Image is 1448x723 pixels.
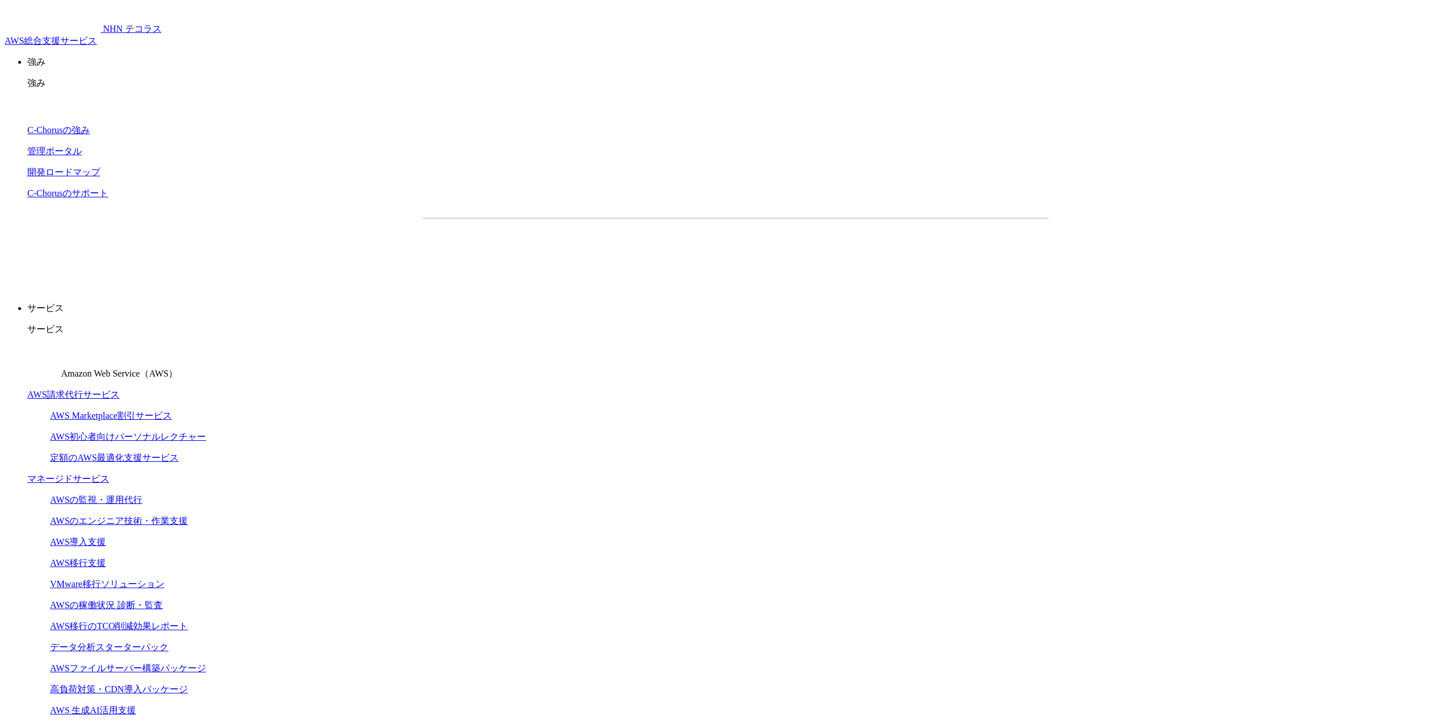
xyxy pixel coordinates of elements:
[50,537,106,547] a: AWS導入支援
[50,411,172,420] a: AWS Marketplace割引サービス
[50,516,188,526] a: AWSのエンジニア技術・作業支援
[50,684,188,694] a: 高負荷対策・CDN導入パッケージ
[27,146,82,156] a: 管理ポータル
[27,167,100,177] a: 開発ロードマップ
[27,324,1443,336] p: サービス
[50,642,168,652] a: データ分析スターターパック
[27,77,1443,89] p: 強み
[27,303,1443,315] p: サービス
[27,390,119,399] a: AWS請求代行サービス
[27,474,109,484] a: マネージドサービス
[50,663,206,673] a: AWSファイルサーバー構築パッケージ
[5,5,101,32] img: AWS総合支援サービス C-Chorus
[547,237,730,265] a: 資料を請求する
[27,188,108,198] a: C-Chorusのサポート
[50,453,179,462] a: 定額のAWS最適化支援サービス
[50,621,188,631] a: AWS移行のTCO削減効果レポート
[27,56,1443,68] p: 強み
[61,369,178,378] span: Amazon Web Service（AWS）
[50,432,206,441] a: AWS初心者向けパーソナルレクチャー
[50,558,106,568] a: AWS移行支援
[741,237,925,265] a: まずは相談する
[5,24,162,46] a: AWS総合支援サービス C-Chorus NHN テコラスAWS総合支援サービス
[50,600,163,610] a: AWSの稼働状況 診断・監査
[27,345,59,377] img: Amazon Web Service（AWS）
[50,495,142,505] a: AWSの監視・運用代行
[50,705,136,715] a: AWS 生成AI活用支援
[27,125,90,135] a: C-Chorusの強み
[50,579,164,589] a: VMware移行ソリューション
